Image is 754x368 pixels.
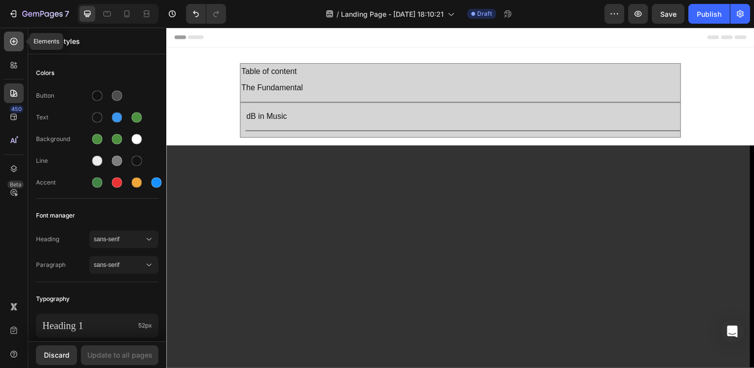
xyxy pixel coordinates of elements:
div: Update to all pages [87,350,152,360]
span: sans-serif [94,260,144,269]
div: 450 [9,105,24,113]
div: Beta [7,181,24,188]
span: Save [660,10,677,18]
button: Update to all pages [81,345,158,365]
div: Open Intercom Messenger [720,320,744,343]
span: Landing Page - [DATE] 18:10:21 [341,9,444,19]
span: Font manager [36,210,75,221]
button: sans-serif [89,230,158,248]
div: Undo/Redo [186,4,226,24]
span: sans-serif [94,235,144,244]
div: Discard [44,350,70,360]
div: Publish [697,9,721,19]
button: Save [652,4,684,24]
div: Text [36,113,89,122]
span: Typography [36,293,70,305]
button: 7 [4,4,74,24]
span: Paragraph [36,260,89,269]
span: 52px [138,321,152,330]
span: / [337,9,339,19]
span: Draft [477,9,492,18]
p: Heading 1 [42,319,134,332]
span: Colors [36,67,54,79]
p: Global Styles [36,36,158,46]
button: Discard [36,345,77,365]
button: Publish [688,4,730,24]
div: Accent [36,178,89,187]
div: Background [36,135,89,144]
iframe: Design area [166,28,754,368]
div: Line [36,156,89,165]
p: 7 [65,8,69,20]
button: sans-serif [89,256,158,274]
span: Heading [36,235,89,244]
div: Button [36,91,89,100]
